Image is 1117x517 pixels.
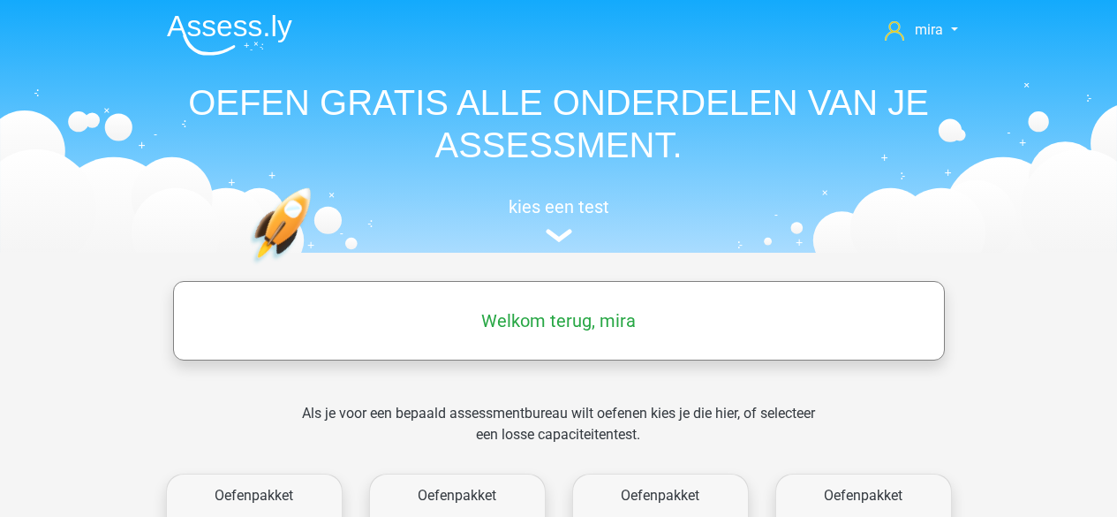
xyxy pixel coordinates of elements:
span: mira [915,21,943,38]
h5: Welkom terug, mira [182,310,936,331]
h5: kies een test [153,196,965,217]
a: kies een test [153,196,965,243]
img: assessment [546,229,572,242]
h1: OEFEN GRATIS ALLE ONDERDELEN VAN JE ASSESSMENT. [153,81,965,166]
a: mira [878,19,964,41]
img: oefenen [250,187,380,347]
div: Als je voor een bepaald assessmentbureau wilt oefenen kies je die hier, of selecteer een losse ca... [288,403,829,467]
img: Assessly [167,14,292,56]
